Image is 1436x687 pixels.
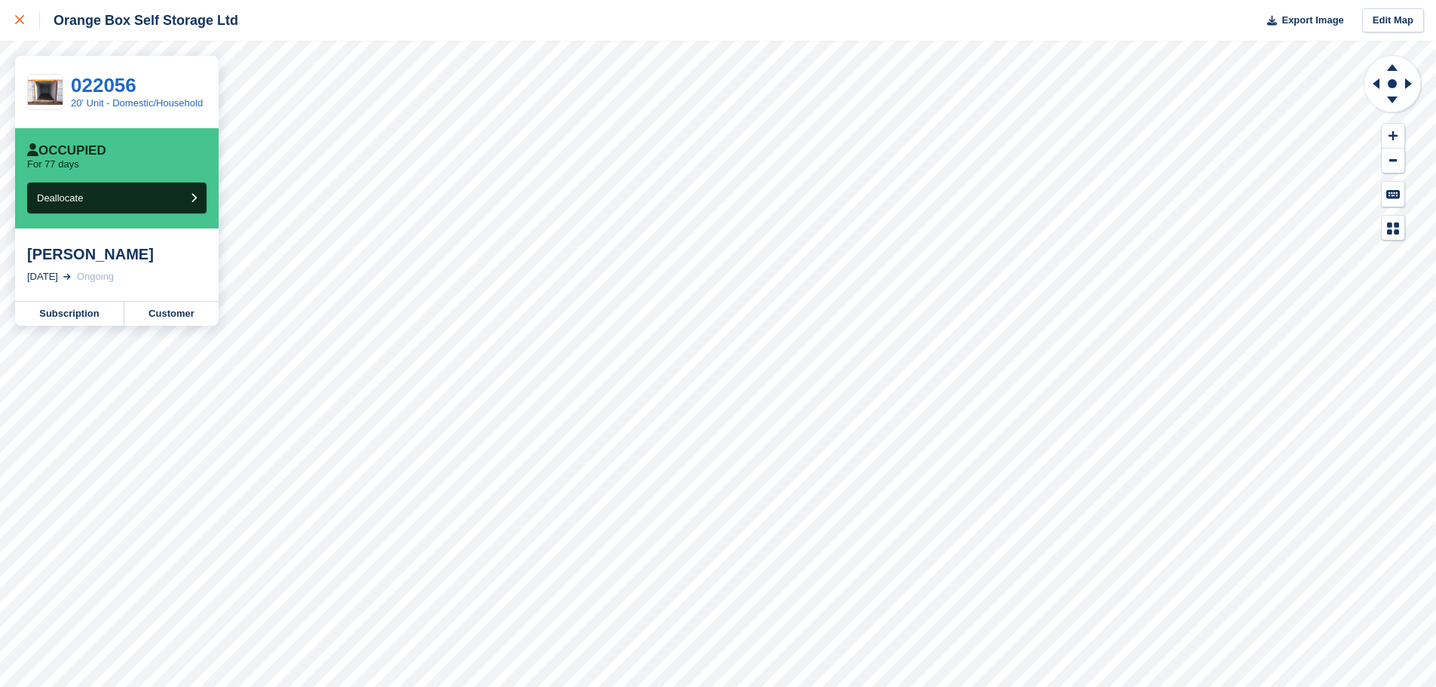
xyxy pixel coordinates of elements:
[1382,124,1404,149] button: Zoom In
[63,274,71,280] img: arrow-right-light-icn-cde0832a797a2874e46488d9cf13f60e5c3a73dbe684e267c42b8395dfbc2abf.svg
[71,97,203,109] a: 20' Unit - Domestic/Household
[124,302,219,326] a: Customer
[27,269,58,284] div: [DATE]
[37,192,83,204] span: Deallocate
[77,269,114,284] div: Ongoing
[27,143,106,158] div: Occupied
[1382,216,1404,241] button: Map Legend
[40,11,238,29] div: Orange Box Self Storage Ltd
[27,245,207,263] div: [PERSON_NAME]
[1258,8,1344,33] button: Export Image
[15,302,124,326] a: Subscription
[27,182,207,213] button: Deallocate
[1382,149,1404,173] button: Zoom Out
[1362,8,1424,33] a: Edit Map
[1281,13,1343,28] span: Export Image
[27,158,79,170] p: For 77 days
[28,79,63,106] img: 345.JPG
[1382,182,1404,207] button: Keyboard Shortcuts
[71,74,136,97] a: 022056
